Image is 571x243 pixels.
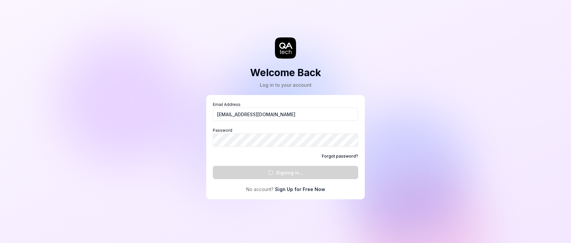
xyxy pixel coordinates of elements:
[213,127,358,147] label: Password
[322,153,358,159] a: Forgot password?
[250,65,321,80] h2: Welcome Back
[213,166,358,179] button: Signing in...
[275,186,325,193] a: Sign Up for Free Now
[213,108,358,121] input: Email Address
[246,186,274,193] span: No account?
[213,102,358,121] label: Email Address
[213,133,358,147] input: Password
[250,81,321,88] div: Log in to your account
